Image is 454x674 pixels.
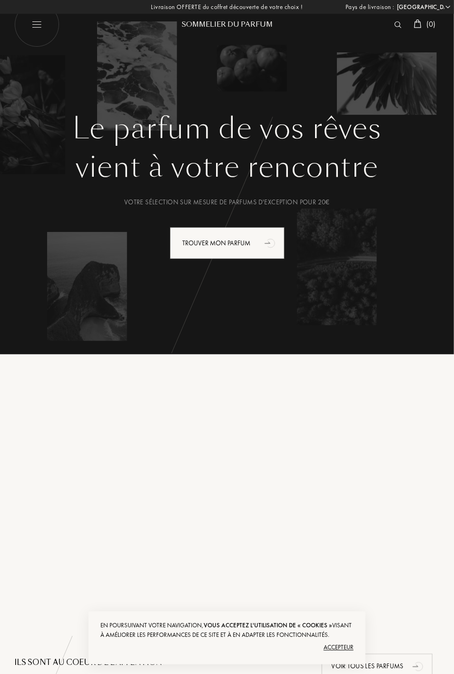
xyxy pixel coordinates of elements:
[100,622,204,630] font: En poursuivant votre navigation,
[151,3,303,11] font: Livraison OFFERTE du coffret découverte de votre choix !
[181,20,273,30] font: Sommelier du Parfum
[204,622,332,630] font: vous acceptez l'utilisation de « cookies »
[426,19,429,29] font: (
[124,198,330,206] font: Votre sélection sur mesure de parfums d'exception pour 20€
[163,227,292,259] a: Trouver mon parfumanimation
[72,109,382,148] font: Le parfum de vos rêves
[14,2,59,48] img: burger_white.png
[183,239,251,247] font: Trouver mon parfum
[324,644,354,652] font: Accepteur
[76,147,378,187] font: vient à votre rencontre
[14,658,163,668] font: ILS SONT au COEUR de l'attention
[434,19,436,29] font: )
[332,662,404,671] font: Voir tous les parfums
[345,3,395,11] font: Pays de livraison :
[395,21,402,28] img: search_icn_white.svg
[261,233,280,252] div: animation
[414,20,422,28] img: cart_white.svg
[429,19,433,29] font: 0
